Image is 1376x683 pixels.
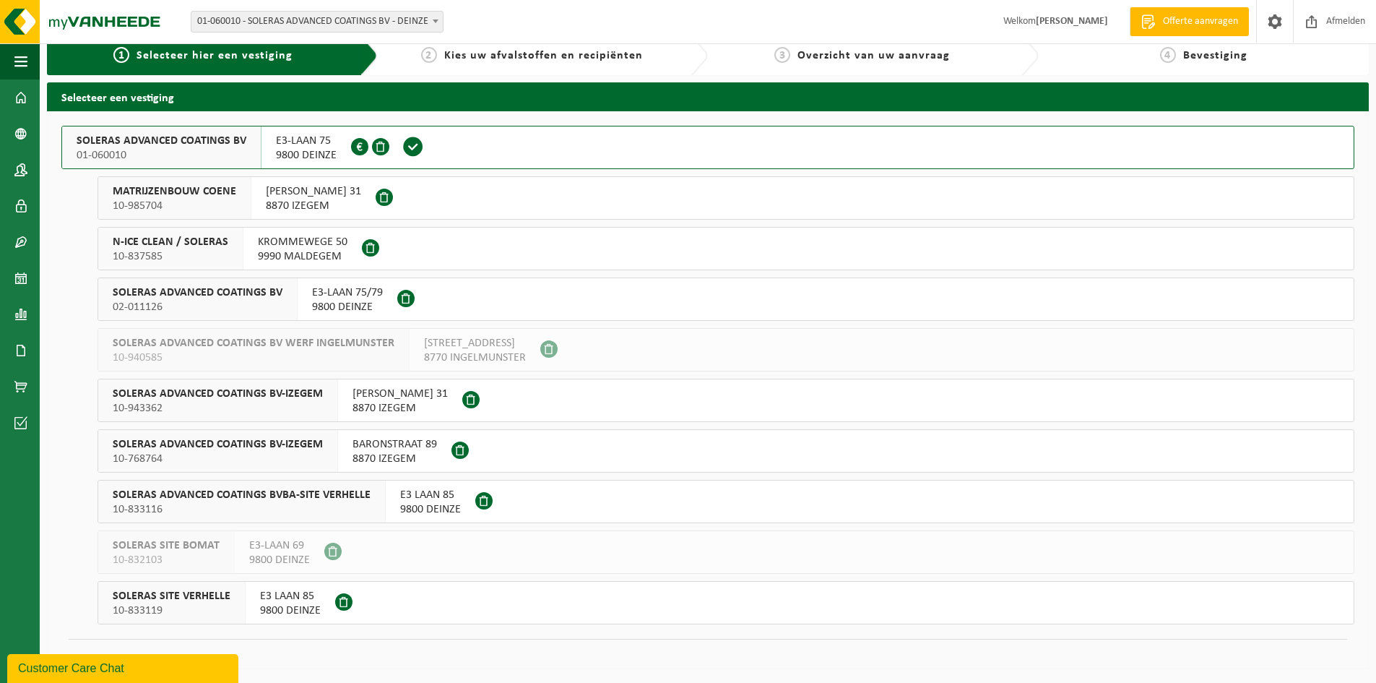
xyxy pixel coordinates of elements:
[1036,16,1108,27] strong: [PERSON_NAME]
[276,134,337,148] span: E3-LAAN 75
[113,199,236,213] span: 10-985704
[774,47,790,63] span: 3
[113,502,371,517] span: 10-833116
[1159,14,1242,29] span: Offerte aanvragen
[113,589,230,603] span: SOLERAS SITE VERHELLE
[7,651,241,683] iframe: chat widget
[352,437,437,452] span: BARONSTRAAT 89
[249,538,310,553] span: E3-LAAN 69
[113,387,323,401] span: SOLERAS ADVANCED COATINGS BV-IZEGEM
[352,452,437,466] span: 8870 IZEGEM
[113,336,394,351] span: SOLERAS ADVANCED COATINGS BV WERF INGELMUNSTER
[113,401,323,416] span: 10-943362
[61,126,1354,169] button: SOLERAS ADVANCED COATINGS BV 01-060010 E3-LAAN 759800 DEINZE
[98,227,1354,270] button: N-ICE CLEAN / SOLERAS 10-837585 KROMMEWEGE 509990 MALDEGEM
[352,401,448,416] span: 8870 IZEGEM
[113,249,228,264] span: 10-837585
[191,12,443,32] span: 01-060010 - SOLERAS ADVANCED COATINGS BV - DEINZE
[98,480,1354,523] button: SOLERAS ADVANCED COATINGS BVBA-SITE VERHELLE 10-833116 E3 LAAN 859800 DEINZE
[98,379,1354,422] button: SOLERAS ADVANCED COATINGS BV-IZEGEM 10-943362 [PERSON_NAME] 318870 IZEGEM
[258,249,347,264] span: 9990 MALDEGEM
[424,351,526,365] span: 8770 INGELMUNSTER
[98,176,1354,220] button: MATRIJZENBOUW COENE 10-985704 [PERSON_NAME] 318870 IZEGEM
[113,603,230,618] span: 10-833119
[266,184,361,199] span: [PERSON_NAME] 31
[797,50,950,61] span: Overzicht van uw aanvraag
[421,47,437,63] span: 2
[113,47,129,63] span: 1
[276,148,337,163] span: 9800 DEINZE
[98,429,1354,473] button: SOLERAS ADVANCED COATINGS BV-IZEGEM 10-768764 BARONSTRAAT 898870 IZEGEM
[113,488,371,502] span: SOLERAS ADVANCED COATINGS BVBA-SITE VERHELLE
[47,82,1369,111] h2: Selecteer een vestiging
[266,199,361,213] span: 8870 IZEGEM
[98,278,1354,321] button: SOLERAS ADVANCED COATINGS BV 02-011126 E3-LAAN 75/799800 DEINZE
[1160,47,1176,63] span: 4
[260,603,321,618] span: 9800 DEINZE
[400,502,461,517] span: 9800 DEINZE
[113,452,323,466] span: 10-768764
[191,11,443,33] span: 01-060010 - SOLERAS ADVANCED COATINGS BV - DEINZE
[113,553,220,567] span: 10-832103
[113,300,282,314] span: 02-011126
[113,184,236,199] span: MATRIJZENBOUW COENE
[444,50,643,61] span: Kies uw afvalstoffen en recipiënten
[113,235,228,249] span: N-ICE CLEAN / SOLERAS
[260,589,321,603] span: E3 LAAN 85
[77,148,246,163] span: 01-060010
[1183,50,1247,61] span: Bevestiging
[258,235,347,249] span: KROMMEWEGE 50
[113,538,220,553] span: SOLERAS SITE BOMAT
[424,336,526,351] span: [STREET_ADDRESS]
[312,300,383,314] span: 9800 DEINZE
[249,553,310,567] span: 9800 DEINZE
[312,285,383,300] span: E3-LAAN 75/79
[400,488,461,502] span: E3 LAAN 85
[113,351,394,365] span: 10-940585
[137,50,293,61] span: Selecteer hier een vestiging
[77,134,246,148] span: SOLERAS ADVANCED COATINGS BV
[113,437,323,452] span: SOLERAS ADVANCED COATINGS BV-IZEGEM
[352,387,448,401] span: [PERSON_NAME] 31
[1130,7,1249,36] a: Offerte aanvragen
[98,581,1354,624] button: SOLERAS SITE VERHELLE 10-833119 E3 LAAN 859800 DEINZE
[113,285,282,300] span: SOLERAS ADVANCED COATINGS BV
